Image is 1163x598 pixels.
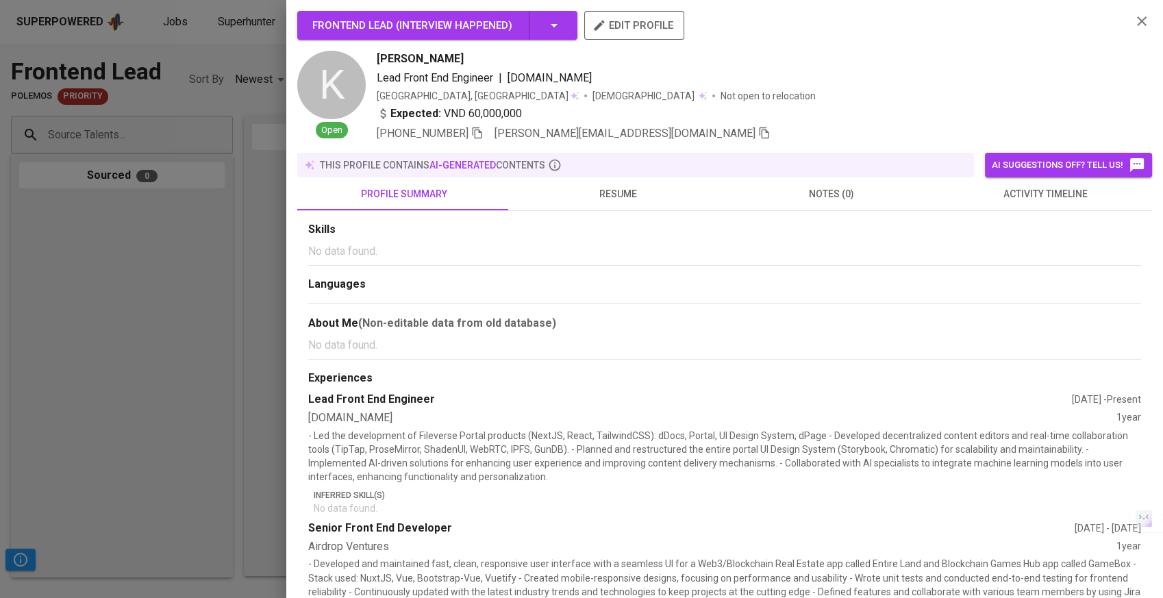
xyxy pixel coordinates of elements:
[584,19,684,30] a: edit profile
[308,315,1141,332] div: About Me
[377,71,493,84] span: Lead Front End Engineer
[592,89,697,103] span: [DEMOGRAPHIC_DATA]
[947,186,1144,203] span: activity timeline
[495,127,755,140] span: [PERSON_NAME][EMAIL_ADDRESS][DOMAIN_NAME]
[584,11,684,40] button: edit profile
[314,501,1141,515] p: No data found.
[499,70,502,86] span: |
[721,89,816,103] p: Not open to relocation
[308,371,1141,386] div: Experiences
[308,277,1141,292] div: Languages
[312,19,512,32] span: Frontend Lead ( Interview happened )
[320,158,545,172] p: this profile contains contents
[1072,393,1141,406] div: [DATE] - Present
[308,222,1141,238] div: Skills
[508,71,592,84] span: [DOMAIN_NAME]
[297,51,366,119] div: K
[429,160,496,171] span: AI-generated
[377,105,522,122] div: VND 60,000,000
[314,489,1141,501] p: Inferred Skill(s)
[390,105,441,122] b: Expected:
[733,186,930,203] span: notes (0)
[1116,410,1141,426] div: 1 year
[308,243,1141,260] p: No data found.
[308,429,1141,484] p: - Led the development of Fileverse Portal products (NextJS, React, TailwindCSS): dDocs, Portal, U...
[985,153,1152,177] button: AI suggestions off? Tell us!
[297,11,577,40] button: Frontend Lead (Interview happened)
[308,410,1116,426] div: [DOMAIN_NAME]
[992,157,1145,173] span: AI suggestions off? Tell us!
[519,186,716,203] span: resume
[308,392,1072,408] div: Lead Front End Engineer
[308,337,1141,353] p: No data found.
[1116,539,1141,555] div: 1 year
[308,539,1116,555] div: Airdrop Ventures
[305,186,503,203] span: profile summary
[308,521,1075,536] div: Senior Front End Developer
[377,89,579,103] div: [GEOGRAPHIC_DATA], [GEOGRAPHIC_DATA]
[377,127,468,140] span: [PHONE_NUMBER]
[1075,521,1141,535] div: [DATE] - [DATE]
[316,124,348,137] span: Open
[358,316,556,329] b: (Non-editable data from old database)
[595,16,673,34] span: edit profile
[377,51,464,67] span: [PERSON_NAME]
